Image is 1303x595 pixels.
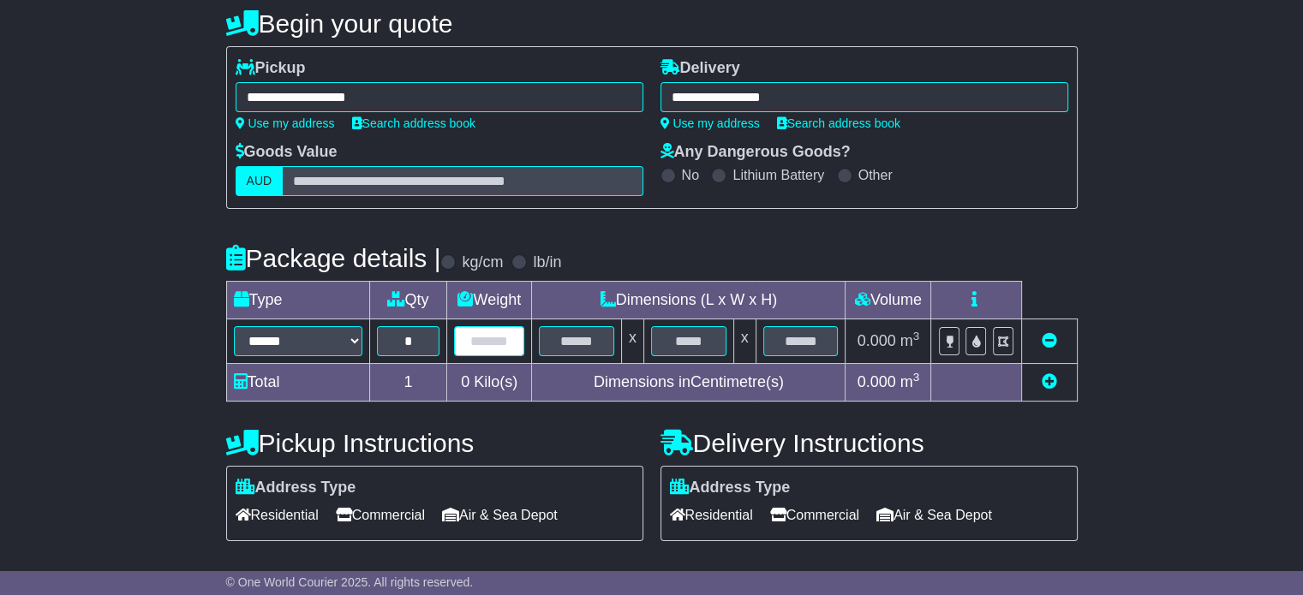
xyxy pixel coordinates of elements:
label: Pickup [236,59,306,78]
span: © One World Courier 2025. All rights reserved. [226,575,474,589]
a: Use my address [236,116,335,130]
a: Add new item [1042,373,1057,390]
label: Address Type [670,479,791,497]
td: Qty [369,282,447,319]
span: m [900,373,920,390]
td: Dimensions (L x W x H) [532,282,846,319]
label: lb/in [533,253,561,272]
span: Air & Sea Depot [442,502,558,528]
td: Weight [447,282,532,319]
sup: 3 [913,371,920,384]
sup: 3 [913,330,920,342]
td: Kilo(s) [447,364,532,402]
td: Type [226,282,369,319]
a: Search address book [777,116,900,130]
span: Residential [670,502,753,528]
td: 1 [369,364,447,402]
h4: Pickup Instructions [226,429,643,457]
span: Commercial [336,502,425,528]
td: Dimensions in Centimetre(s) [532,364,846,402]
td: x [621,319,643,364]
a: Remove this item [1042,332,1057,349]
label: Goods Value [236,143,338,162]
label: Delivery [660,59,740,78]
label: Other [858,167,893,183]
span: Residential [236,502,319,528]
label: Address Type [236,479,356,497]
a: Use my address [660,116,760,130]
td: Total [226,364,369,402]
td: x [733,319,756,364]
span: 0.000 [858,373,896,390]
a: Search address book [352,116,475,130]
label: kg/cm [462,253,503,272]
td: Volume [846,282,931,319]
h4: Begin your quote [226,9,1078,38]
label: Any Dangerous Goods? [660,143,851,162]
label: Lithium Battery [732,167,824,183]
span: Air & Sea Depot [876,502,992,528]
span: Commercial [770,502,859,528]
label: No [682,167,699,183]
h4: Package details | [226,244,441,272]
span: m [900,332,920,349]
label: AUD [236,166,284,196]
h4: Delivery Instructions [660,429,1078,457]
span: 0.000 [858,332,896,349]
span: 0 [461,373,469,390]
